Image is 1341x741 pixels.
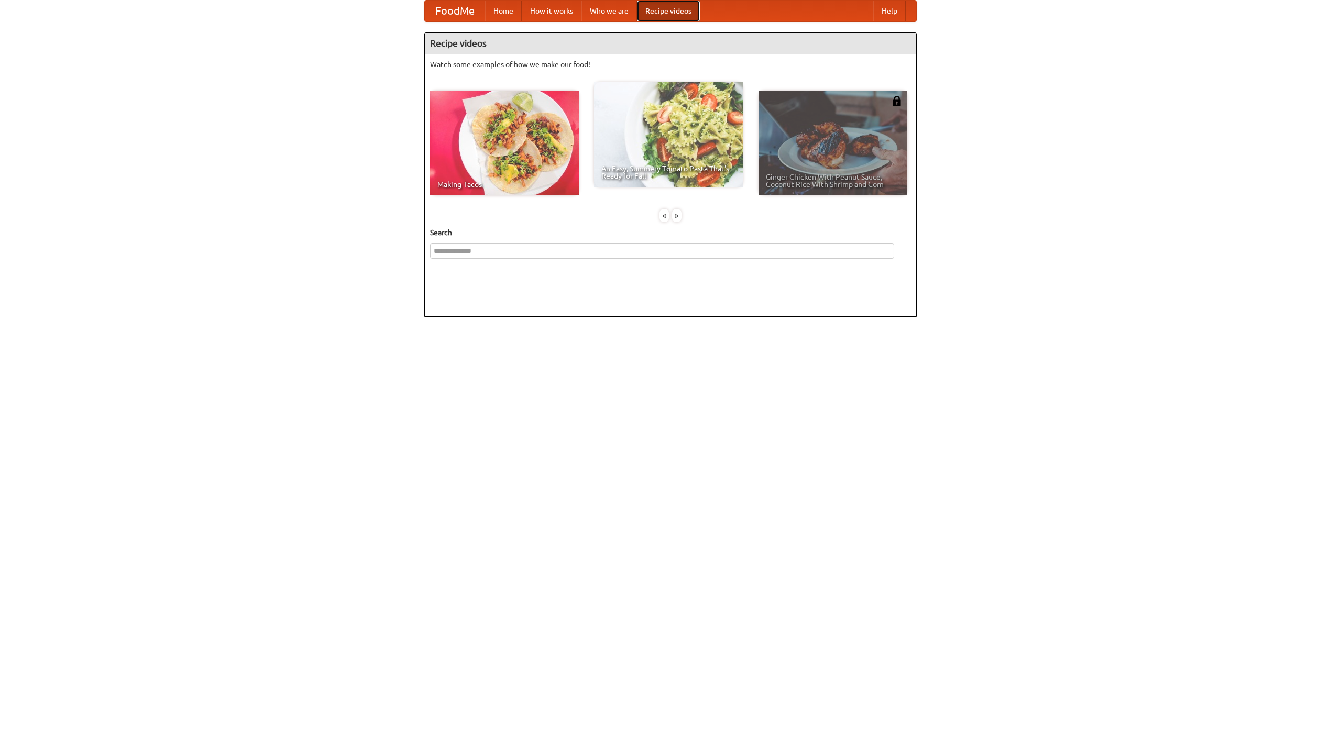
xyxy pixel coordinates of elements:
a: An Easy, Summery Tomato Pasta That's Ready for Fall [594,82,743,187]
img: 483408.png [892,96,902,106]
a: Recipe videos [637,1,700,21]
span: An Easy, Summery Tomato Pasta That's Ready for Fall [601,165,735,180]
p: Watch some examples of how we make our food! [430,59,911,70]
a: Help [873,1,906,21]
div: » [672,209,682,222]
h5: Search [430,227,911,238]
a: How it works [522,1,581,21]
a: Home [485,1,522,21]
div: « [659,209,669,222]
span: Making Tacos [437,181,571,188]
h4: Recipe videos [425,33,916,54]
a: Who we are [581,1,637,21]
a: FoodMe [425,1,485,21]
a: Making Tacos [430,91,579,195]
